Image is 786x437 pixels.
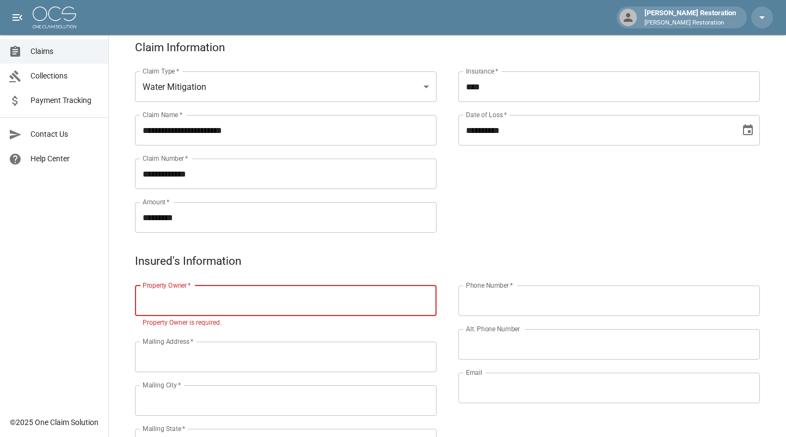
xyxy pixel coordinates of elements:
label: Claim Type [143,66,179,76]
p: [PERSON_NAME] Restoration [644,19,736,28]
label: Amount [143,197,170,207]
div: [PERSON_NAME] Restoration [640,8,740,27]
label: Claim Name [143,110,182,119]
label: Claim Number [143,154,188,163]
label: Alt. Phone Number [466,324,520,333]
div: © 2025 One Claim Solution [10,417,99,428]
span: Help Center [30,153,100,165]
button: open drawer [7,7,28,28]
p: Property Owner is required. [143,318,429,329]
button: Choose date, selected date is Sep 13, 2025 [737,119,759,141]
label: Insurance [466,66,498,76]
label: Date of Loss [466,110,507,119]
div: Water Mitigation [135,71,437,102]
span: Claims [30,46,100,57]
span: Payment Tracking [30,95,100,106]
label: Mailing Address [143,337,193,346]
span: Collections [30,70,100,82]
label: Phone Number [466,281,513,290]
label: Email [466,368,482,377]
img: ocs-logo-white-transparent.png [33,7,76,28]
label: Mailing State [143,424,185,433]
label: Property Owner [143,281,191,290]
span: Contact Us [30,129,100,140]
label: Mailing City [143,380,181,390]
